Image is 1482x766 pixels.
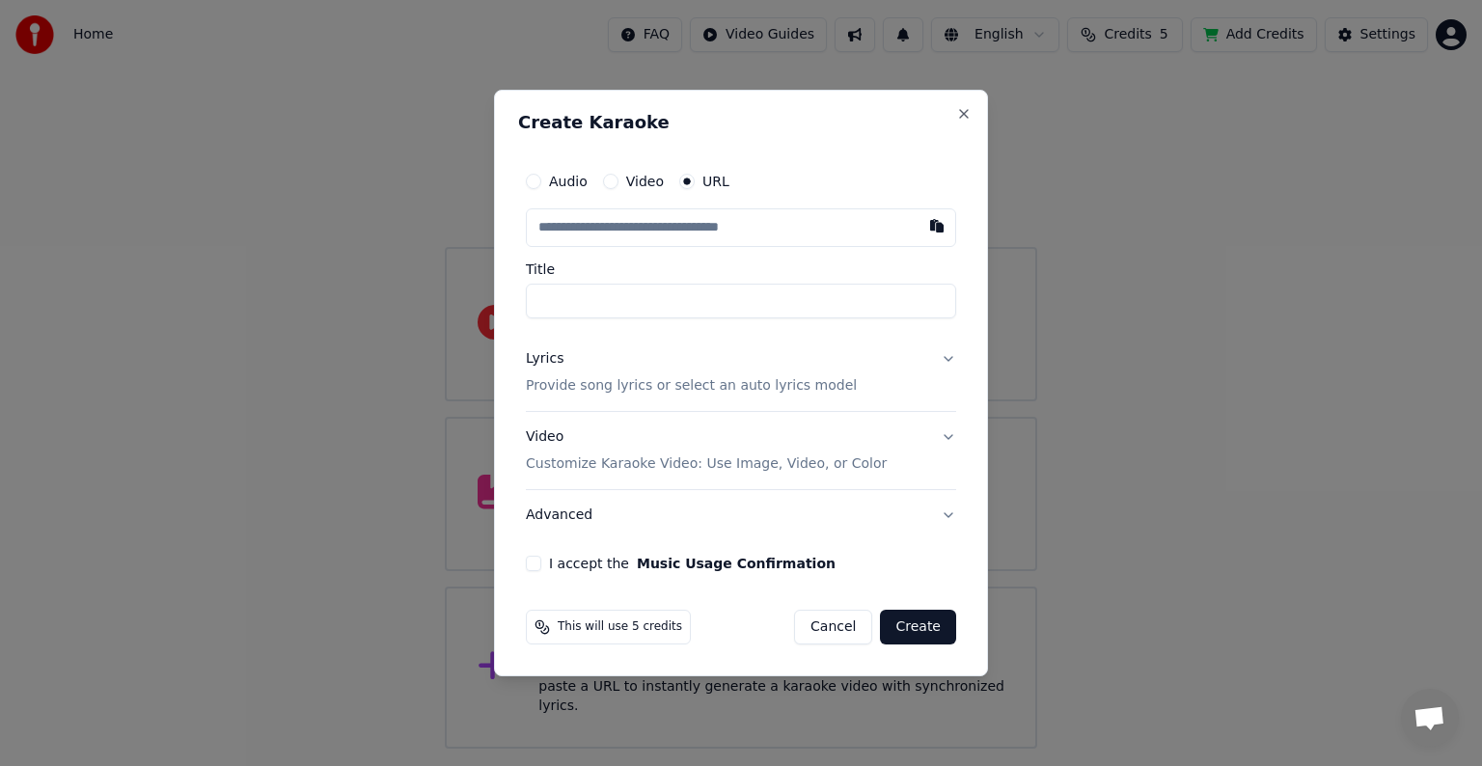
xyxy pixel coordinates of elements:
[526,412,956,489] button: VideoCustomize Karaoke Video: Use Image, Video, or Color
[526,262,956,276] label: Title
[637,557,836,570] button: I accept the
[794,610,872,644] button: Cancel
[549,175,588,188] label: Audio
[558,619,682,635] span: This will use 5 credits
[549,557,836,570] label: I accept the
[526,490,956,540] button: Advanced
[526,454,887,474] p: Customize Karaoke Video: Use Image, Video, or Color
[526,334,956,411] button: LyricsProvide song lyrics or select an auto lyrics model
[880,610,956,644] button: Create
[702,175,729,188] label: URL
[626,175,664,188] label: Video
[518,114,964,131] h2: Create Karaoke
[526,349,563,369] div: Lyrics
[526,427,887,474] div: Video
[526,376,857,396] p: Provide song lyrics or select an auto lyrics model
